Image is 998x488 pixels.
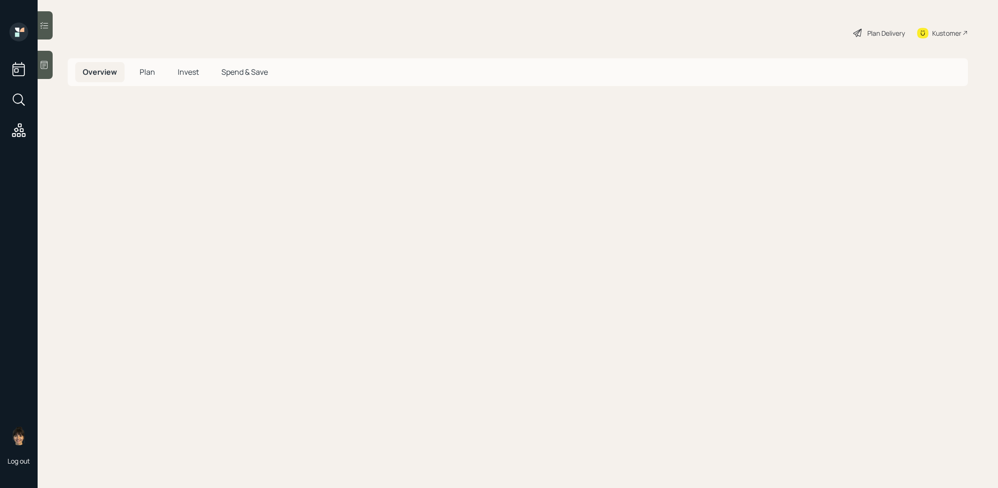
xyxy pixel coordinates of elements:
[83,67,117,77] span: Overview
[8,457,30,465] div: Log out
[867,28,905,38] div: Plan Delivery
[221,67,268,77] span: Spend & Save
[178,67,199,77] span: Invest
[140,67,155,77] span: Plan
[9,426,28,445] img: treva-nostdahl-headshot.png
[932,28,961,38] div: Kustomer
